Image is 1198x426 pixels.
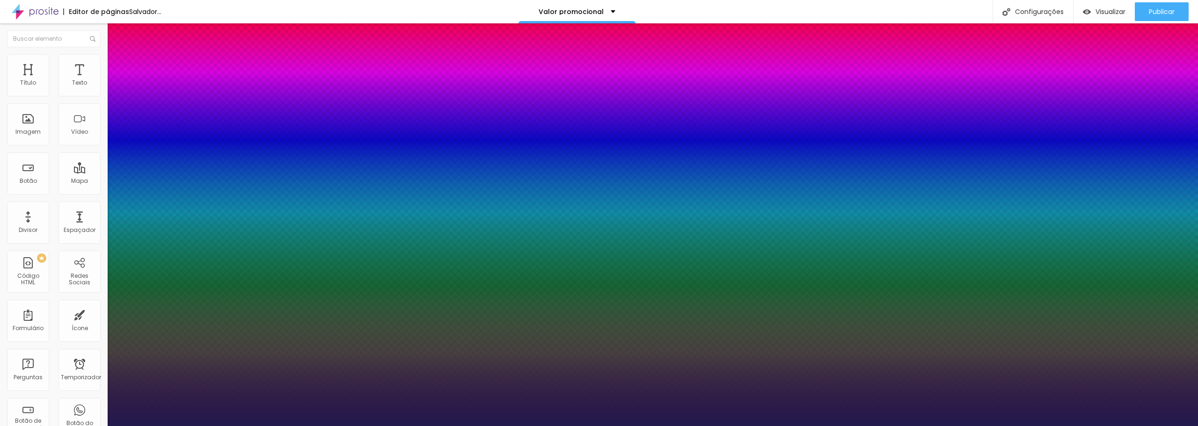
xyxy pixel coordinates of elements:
img: Ícone [90,36,95,42]
img: view-1.svg [1083,8,1091,16]
font: Salvador... [129,7,161,16]
font: Perguntas [14,373,43,381]
button: Publicar [1135,2,1189,21]
font: Divisor [19,226,37,234]
button: Visualizar [1074,2,1135,21]
font: Texto [72,79,87,87]
font: Editor de páginas [69,7,129,16]
font: Configurações [1015,7,1064,16]
font: Código HTML [17,272,39,286]
font: Redes Sociais [69,272,90,286]
font: Valor promocional [539,7,604,16]
font: Botão [20,177,37,185]
font: Ícone [72,324,88,332]
font: Temporizador [61,373,101,381]
font: Formulário [13,324,44,332]
font: Espaçador [64,226,95,234]
font: Mapa [71,177,88,185]
input: Buscar elemento [7,30,101,47]
font: Vídeo [71,128,88,136]
img: Ícone [1002,8,1010,16]
font: Publicar [1149,7,1175,16]
font: Visualizar [1096,7,1125,16]
font: Imagem [15,128,41,136]
font: Título [20,79,36,87]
